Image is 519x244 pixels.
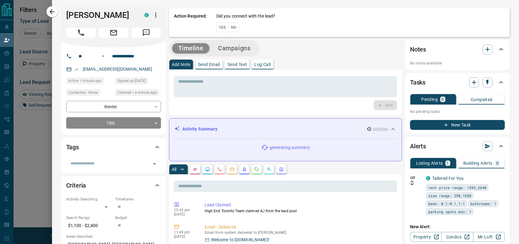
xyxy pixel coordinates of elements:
p: Email - Delivered [205,224,395,230]
span: rent price range: 1395,2640 [428,184,486,191]
p: Budget: [115,215,161,221]
span: beds: 0.1-0.1,1-1 [428,201,465,207]
p: Areas Searched: [66,234,161,239]
p: Lead Claimed [205,202,395,208]
svg: Requests [254,167,259,172]
div: Tasks [410,75,505,90]
p: $1,100 - $2,400 [66,221,112,231]
span: Contacted - Never [68,89,98,96]
h2: Alerts [410,141,426,151]
div: condos.ca [144,13,149,17]
p: Timeframe: [115,196,161,202]
p: Off [410,175,422,181]
p: Send Text [227,62,247,67]
button: Yes [216,23,229,32]
svg: Notes [193,167,198,172]
span: parking spots min: 1 [428,209,471,215]
a: Condos [441,232,473,242]
h2: Notes [410,44,426,54]
div: Alerts [410,139,505,154]
svg: Email Verified [74,67,78,72]
svg: Emails [230,167,235,172]
svg: Agent Actions [279,167,284,172]
p: Welcome to [DOMAIN_NAME]! [211,237,269,243]
p: [DATE] [174,234,195,239]
h2: Tasks [410,77,425,87]
div: Activity Summary [174,123,397,135]
div: Criteria [66,178,161,193]
svg: Listing Alerts [242,167,247,172]
button: Open [150,159,159,168]
p: No pending tasks [410,107,505,116]
p: Listing Alerts [416,161,443,165]
span: bathrooms: 1 [470,201,496,207]
span: Claimed < a minute ago [117,89,157,96]
p: 10:45 am [174,208,195,212]
button: New Task [410,120,505,130]
a: Mr.Loft [473,232,505,242]
p: No notes available [410,60,505,66]
svg: Opportunities [267,167,272,172]
div: TBD [66,117,161,129]
p: Actively Searching: [66,196,112,202]
p: [DATE] [174,212,195,217]
p: Send Email [198,62,220,67]
p: Completed [471,97,493,102]
p: Email from system delivered to [PERSON_NAME] [205,230,395,235]
span: Email [99,28,128,38]
span: Call [66,28,96,38]
p: New Alert: [410,224,505,230]
button: Open [99,52,107,60]
span: Active 1 minute ago [68,78,102,84]
div: Wed Aug 13 2025 [115,89,161,98]
button: No [228,23,239,32]
p: 0 [496,161,499,165]
svg: Push Notification Only [410,181,414,185]
p: 0 [441,97,444,101]
div: Sun Aug 10 2025 [115,77,161,86]
div: Renter [66,101,161,112]
span: Signed up [DATE] [117,78,146,84]
p: 1 [447,161,449,165]
p: Activity Summary [182,126,217,132]
button: Campaigns [212,43,256,53]
p: Pending [421,97,438,101]
p: generating summary [270,144,310,151]
p: High End Toronto Team claimed AJ from the lead pool [205,208,395,214]
a: [EMAIL_ADDRESS][DOMAIN_NAME] [83,67,152,72]
p: Building Alerts [463,161,493,165]
div: Wed Aug 13 2025 [66,77,112,86]
button: Timeline [172,43,210,53]
h2: Criteria [66,180,86,190]
div: Tags [66,140,161,155]
h1: [PERSON_NAME] [66,10,135,20]
svg: Calls [217,167,222,172]
p: Add Note [172,62,191,67]
svg: Lead Browsing Activity [205,167,210,172]
p: Did you connect with the lead? [216,13,276,19]
div: condos.ca [426,176,430,180]
p: Search Range: [66,215,112,221]
a: Tailored For You [432,176,464,181]
span: Message [131,28,161,38]
div: Notes [410,42,505,57]
p: Action Required: [174,13,207,32]
p: All [172,167,177,172]
p: Log Call [254,62,271,67]
p: 11:49 pm [174,230,195,234]
a: Property [410,232,442,242]
span: size range: 298,1650 [428,192,471,199]
h2: Tags [66,142,79,152]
